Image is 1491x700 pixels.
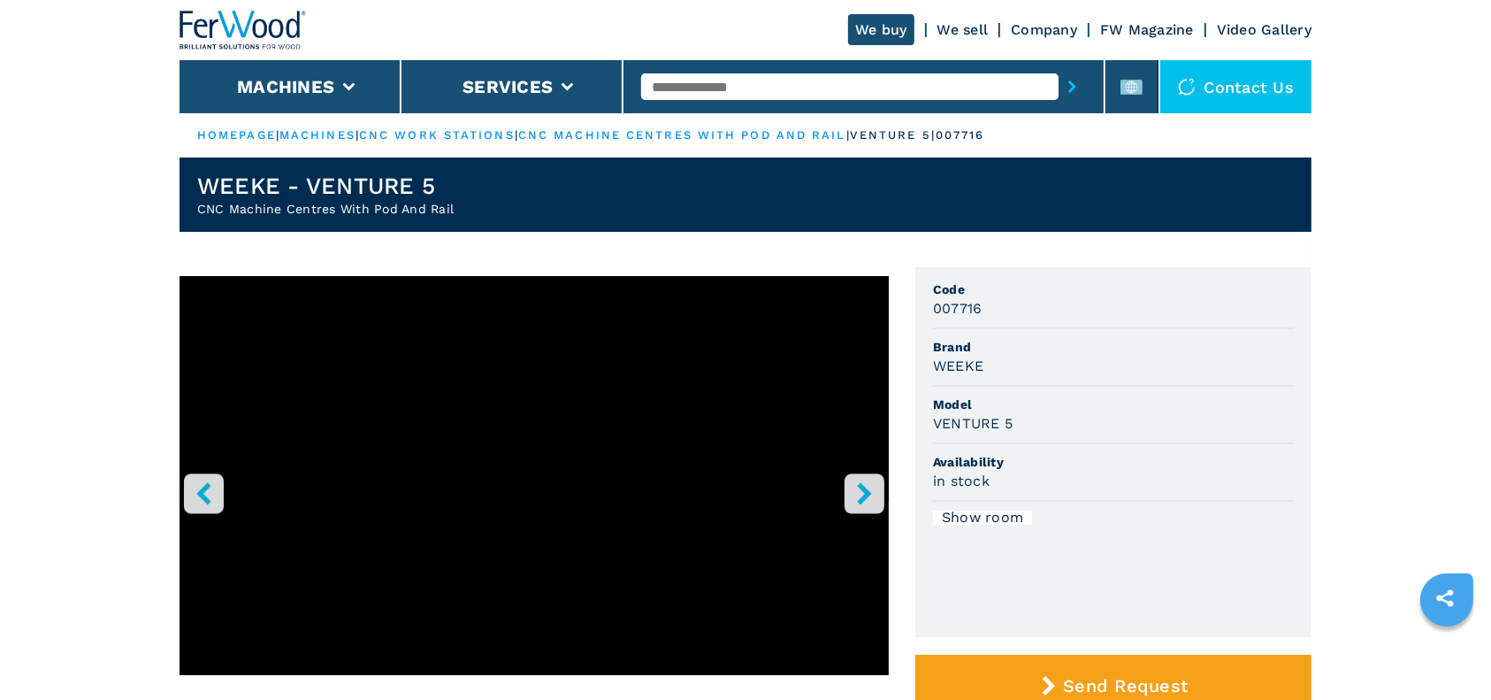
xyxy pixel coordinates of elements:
[1160,60,1312,113] div: Contact us
[933,298,983,319] h3: 007716
[1059,66,1086,107] button: submit-button
[933,396,1294,413] span: Model
[933,471,990,491] h3: in stock
[848,14,914,45] a: We buy
[845,473,884,513] button: right-button
[518,128,846,142] a: cnc machine centres with pod and rail
[933,281,1294,298] span: Code
[937,21,989,38] a: We sell
[237,76,334,97] button: Machines
[184,473,224,513] button: left-button
[197,200,454,218] h2: CNC Machine Centres With Pod And Rail
[933,338,1294,356] span: Brand
[933,413,1013,434] h3: VENTURE 5
[356,128,359,142] span: |
[850,127,936,143] p: venture 5 |
[933,453,1294,471] span: Availability
[1100,21,1194,38] a: FW Magazine
[936,127,985,143] p: 007716
[359,128,515,142] a: cnc work stations
[1217,21,1311,38] a: Video Gallery
[197,128,276,142] a: HOMEPAGE
[197,172,454,200] h1: WEEKE - VENTURE 5
[1178,78,1196,96] img: Contact us
[1011,21,1077,38] a: Company
[279,128,356,142] a: machines
[463,76,553,97] button: Services
[515,128,518,142] span: |
[276,128,279,142] span: |
[1063,675,1188,696] span: Send Request
[1416,620,1478,687] iframe: Chat
[180,276,889,675] iframe: Centro di lavoro a Ventose in azione - WEEKE - VENTURE 5 - Ferwoodgroup - 007716
[933,356,983,376] h3: WEEKE
[1423,576,1467,620] a: sharethis
[180,11,307,50] img: Ferwood
[846,128,850,142] span: |
[933,511,1032,525] div: Show room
